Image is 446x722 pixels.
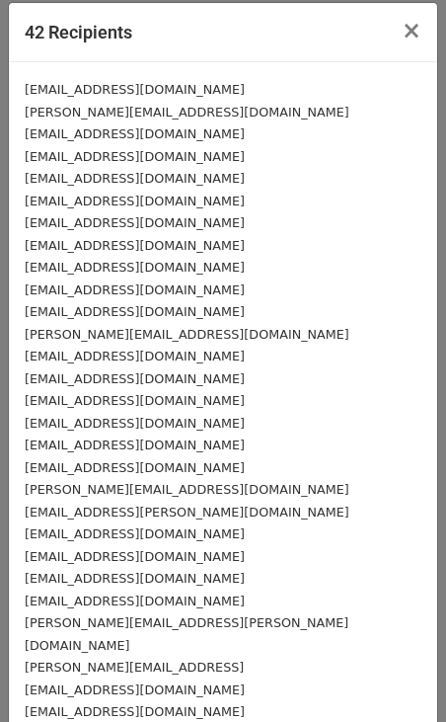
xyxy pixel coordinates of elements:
small: [EMAIL_ADDRESS][DOMAIN_NAME] [25,682,245,697]
small: [PERSON_NAME][EMAIL_ADDRESS][DOMAIN_NAME] [25,105,349,120]
small: [EMAIL_ADDRESS][DOMAIN_NAME] [25,82,245,97]
small: [EMAIL_ADDRESS][DOMAIN_NAME] [25,571,245,586]
small: [PERSON_NAME][EMAIL_ADDRESS] [25,660,244,675]
small: [EMAIL_ADDRESS][DOMAIN_NAME] [25,594,245,608]
small: [EMAIL_ADDRESS][DOMAIN_NAME] [25,282,245,297]
small: [EMAIL_ADDRESS][DOMAIN_NAME] [25,238,245,253]
small: [EMAIL_ADDRESS][DOMAIN_NAME] [25,549,245,564]
small: [EMAIL_ADDRESS][DOMAIN_NAME] [25,171,245,186]
small: [EMAIL_ADDRESS][DOMAIN_NAME] [25,416,245,431]
small: [EMAIL_ADDRESS][DOMAIN_NAME] [25,438,245,452]
iframe: Chat Widget [347,627,446,722]
span: × [402,17,421,44]
small: [EMAIL_ADDRESS][DOMAIN_NAME] [25,194,245,208]
h5: 42 Recipients [25,19,132,45]
small: [PERSON_NAME][EMAIL_ADDRESS][DOMAIN_NAME] [25,327,349,342]
small: [EMAIL_ADDRESS][DOMAIN_NAME] [25,371,245,386]
small: [PERSON_NAME][EMAIL_ADDRESS][DOMAIN_NAME] [25,482,349,497]
small: [EMAIL_ADDRESS][DOMAIN_NAME] [25,526,245,541]
small: [EMAIL_ADDRESS][DOMAIN_NAME] [25,215,245,230]
small: [EMAIL_ADDRESS][DOMAIN_NAME] [25,149,245,164]
small: [EMAIL_ADDRESS][DOMAIN_NAME] [25,704,245,719]
small: [EMAIL_ADDRESS][PERSON_NAME][DOMAIN_NAME] [25,505,349,520]
small: [PERSON_NAME][EMAIL_ADDRESS][PERSON_NAME][DOMAIN_NAME] [25,615,348,653]
small: [EMAIL_ADDRESS][DOMAIN_NAME] [25,349,245,363]
small: [EMAIL_ADDRESS][DOMAIN_NAME] [25,260,245,275]
small: [EMAIL_ADDRESS][DOMAIN_NAME] [25,304,245,319]
small: [EMAIL_ADDRESS][DOMAIN_NAME] [25,460,245,475]
button: Close [386,3,437,58]
small: [EMAIL_ADDRESS][DOMAIN_NAME] [25,393,245,408]
small: [EMAIL_ADDRESS][DOMAIN_NAME] [25,126,245,141]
